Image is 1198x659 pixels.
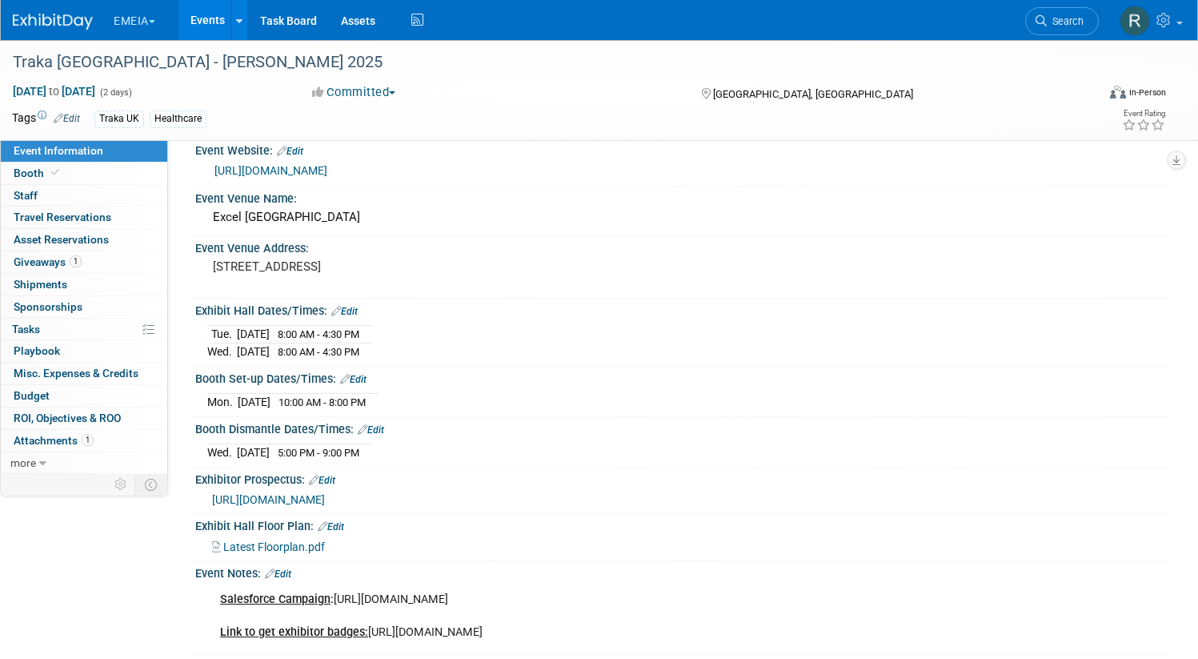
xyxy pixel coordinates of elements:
td: Tags [12,110,80,128]
div: Exhibit Hall Floor Plan: [195,514,1166,535]
a: Edit [340,374,367,385]
span: (2 days) [98,87,132,98]
img: Rafaela Rupere [1120,6,1150,36]
span: Staff [14,189,38,202]
a: Staff [1,185,167,207]
td: [DATE] [237,344,270,360]
div: Healthcare [150,111,206,127]
span: Travel Reservations [14,211,111,223]
a: Misc. Expenses & Credits [1,363,167,384]
span: Booth [14,167,62,179]
span: Event Information [14,144,103,157]
a: Travel Reservations [1,207,167,228]
div: Event Venue Name: [195,187,1166,207]
a: Edit [54,113,80,124]
div: Booth Dismantle Dates/Times: [195,417,1166,438]
div: Event Website: [195,139,1166,159]
span: Budget [14,389,50,402]
a: Edit [277,146,303,157]
b: : [331,593,334,606]
span: Misc. Expenses & Credits [14,367,138,380]
span: 1 [82,434,94,446]
div: Event Venue Address: [195,236,1166,256]
span: 8:00 AM - 4:30 PM [278,328,359,340]
a: Giveaways1 [1,251,167,273]
td: [DATE] [238,394,270,411]
span: Asset Reservations [14,233,109,246]
span: Playbook [14,344,60,357]
div: Excel [GEOGRAPHIC_DATA] [207,205,1154,230]
span: [DATE] [DATE] [12,84,96,98]
img: ExhibitDay [13,14,93,30]
div: Event Notes: [195,561,1166,582]
span: Shipments [14,278,67,291]
td: [DATE] [237,326,270,344]
a: Asset Reservations [1,229,167,251]
span: 1 [70,255,82,267]
div: Exhibitor Prospectus: [195,468,1166,488]
span: Giveaways [14,255,82,268]
div: Event Rating [1122,110,1165,118]
span: 5:00 PM - 9:00 PM [278,447,359,459]
span: ROI, Objectives & ROO [14,412,121,424]
a: Tasks [1,319,167,340]
span: Sponsorships [14,300,82,313]
a: Latest Floorplan.pdf [212,540,325,553]
span: Latest Floorplan.pdf [223,540,325,553]
a: Booth [1,163,167,184]
span: Search [1047,15,1084,27]
td: [DATE] [237,444,270,461]
pre: [STREET_ADDRESS] [213,259,582,274]
i: Booth reservation complete [51,168,59,177]
a: Attachments1 [1,430,167,452]
span: Tasks [12,323,40,336]
span: [GEOGRAPHIC_DATA], [GEOGRAPHIC_DATA] [713,88,913,100]
td: Wed. [207,344,237,360]
div: Booth Set-up Dates/Times: [195,367,1166,388]
span: 10:00 AM - 8:00 PM [278,396,366,408]
div: Traka UK [94,111,144,127]
a: Edit [331,306,358,317]
a: Budget [1,385,167,407]
a: [URL][DOMAIN_NAME] [214,164,327,177]
button: Committed [307,84,402,101]
span: 8:00 AM - 4:30 PM [278,346,359,358]
a: more [1,452,167,474]
span: more [10,456,36,469]
a: Search [1025,7,1099,35]
td: Tue. [207,326,237,344]
b: Salesforce Campaign [220,593,331,606]
td: Mon. [207,394,238,411]
div: Traka [GEOGRAPHIC_DATA] - [PERSON_NAME] 2025 [7,48,1068,77]
div: In-Person [1128,86,1166,98]
img: Format-Inperson.png [1110,86,1126,98]
div: Event Format [994,83,1166,107]
a: [URL][DOMAIN_NAME] [212,493,325,506]
a: Playbook [1,340,167,362]
span: to [46,85,62,98]
a: Edit [318,521,344,532]
a: Edit [358,424,384,436]
div: Exhibit Hall Dates/Times: [195,299,1166,319]
td: Toggle Event Tabs [135,474,168,495]
a: ROI, Objectives & ROO [1,408,167,429]
a: Edit [265,569,291,580]
a: Edit [309,475,335,486]
div: [URL][DOMAIN_NAME] [URL][DOMAIN_NAME] [209,584,980,648]
a: Event Information [1,140,167,162]
a: Sponsorships [1,296,167,318]
td: Wed. [207,444,237,461]
a: Shipments [1,274,167,295]
td: Personalize Event Tab Strip [107,474,135,495]
b: Link to get exhibitor badges: [220,625,368,639]
span: Attachments [14,434,94,447]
